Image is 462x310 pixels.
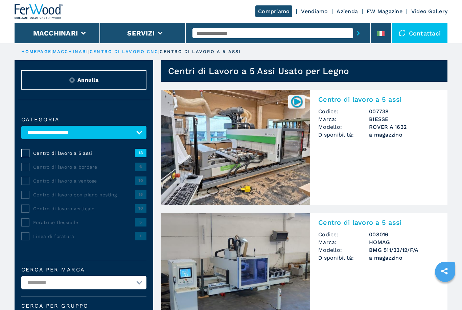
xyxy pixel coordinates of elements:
[369,246,439,254] h3: BMG 511/33/12/F/A
[51,49,53,54] span: |
[135,218,146,226] span: 5
[369,131,439,139] span: a magazzino
[33,191,135,198] span: Centro di lavoro con piano nesting
[127,29,155,37] button: Servizi
[21,267,146,272] label: Cerca per marca
[135,204,146,212] span: 10
[161,90,447,205] a: Centro di lavoro a 5 assi BIESSE ROVER A 1632007738Centro di lavoro a 5 assiCodice:007738Marca:BI...
[369,231,439,238] h3: 008016
[69,77,75,83] img: Reset
[33,205,135,212] span: Centro di lavoro verticale
[77,76,98,84] span: Annulla
[433,280,457,305] iframe: Chat
[318,115,369,123] span: Marca:
[369,115,439,123] h3: BIESSE
[135,176,146,185] span: 10
[33,150,135,157] span: Centro di lavoro a 5 assi
[290,95,303,108] img: 007738
[135,149,146,157] span: 13
[160,49,241,55] p: centro di lavoro a 5 assi
[161,90,310,205] img: Centro di lavoro a 5 assi BIESSE ROVER A 1632
[318,246,369,254] span: Modello:
[369,254,439,262] span: a magazzino
[301,8,328,15] a: Vendiamo
[21,49,51,54] a: HOMEPAGE
[90,49,158,54] a: centro di lavoro cnc
[33,164,135,170] span: Centro di lavoro a bordare
[337,8,358,15] a: Azienda
[318,95,439,103] h2: Centro di lavoro a 5 assi
[168,66,349,76] h1: Centri di Lavoro a 5 Assi Usato per Legno
[88,49,90,54] span: |
[318,108,369,115] span: Codice:
[367,8,402,15] a: FW Magazine
[33,177,135,184] span: Centro di lavoro a ventose
[369,238,439,246] h3: HOMAG
[15,4,63,19] img: Ferwood
[53,49,88,54] a: macchinari
[135,163,146,171] span: 6
[392,23,448,43] div: Contattaci
[399,30,406,37] img: Contattaci
[33,219,135,226] span: Foratrice flessibile
[318,238,369,246] span: Marca:
[318,231,369,238] span: Codice:
[369,108,439,115] h3: 007738
[255,5,292,17] a: Compriamo
[21,117,146,122] label: Categoria
[318,131,369,139] span: Disponibilità:
[353,25,364,41] button: submit-button
[158,49,160,54] span: |
[411,8,447,15] a: Video Gallery
[33,233,135,240] span: Linea di foratura
[33,29,78,37] button: Macchinari
[436,263,453,280] a: sharethis
[318,123,369,131] span: Modello:
[21,70,146,90] button: ResetAnnulla
[135,232,146,240] span: 1
[318,218,439,226] h2: Centro di lavoro a 5 assi
[21,303,146,309] span: Cerca per Gruppo
[369,123,439,131] h3: ROVER A 1632
[135,190,146,198] span: 15
[318,254,369,262] span: Disponibilità:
